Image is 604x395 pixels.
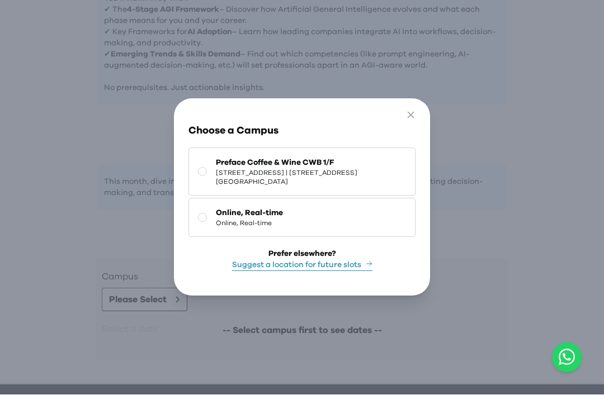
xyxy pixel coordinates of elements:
div: Prefer elsewhere? [268,249,336,260]
span: Preface Coffee & Wine CWB 1/F [216,158,405,169]
span: Online, Real-time [216,208,283,219]
span: [STREET_ADDRESS] | [STREET_ADDRESS][GEOGRAPHIC_DATA] [216,169,405,187]
h3: Choose a Campus [188,123,415,139]
button: Suggest a location for future slots [232,260,372,272]
span: Online, Real-time [216,219,283,228]
button: Preface Coffee & Wine CWB 1/F[STREET_ADDRESS] | [STREET_ADDRESS][GEOGRAPHIC_DATA] [188,148,415,196]
button: Online, Real-timeOnline, Real-time [188,198,415,237]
